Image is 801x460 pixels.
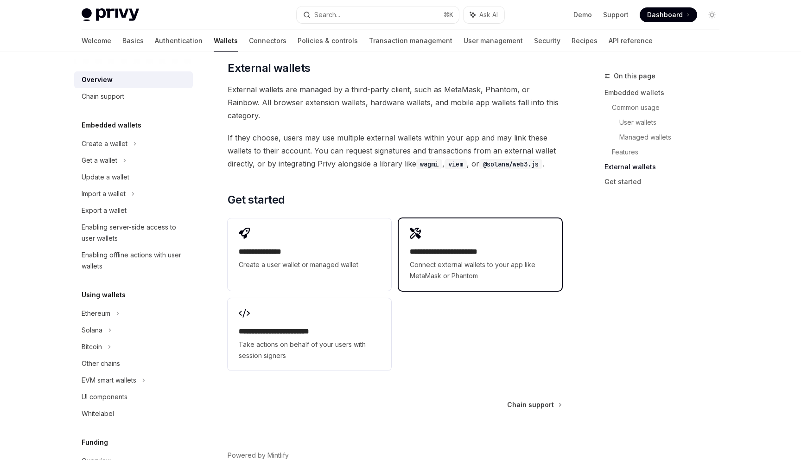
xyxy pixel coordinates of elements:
a: Get started [604,174,727,189]
a: Common usage [612,100,727,115]
span: If they choose, users may use multiple external wallets within your app and may link these wallet... [228,131,562,170]
a: Basics [122,30,144,52]
div: Bitcoin [82,341,102,352]
span: Chain support [507,400,554,409]
div: Search... [314,9,340,20]
a: Powered by Mintlify [228,451,289,460]
a: External wallets [604,160,727,174]
div: Chain support [82,91,124,102]
a: Enabling offline actions with user wallets [74,247,193,275]
div: EVM smart wallets [82,375,136,386]
a: Update a wallet [74,169,193,185]
div: Overview [82,74,113,85]
span: Create a user wallet or managed wallet [239,259,380,270]
h5: Embedded wallets [82,120,141,131]
span: External wallets [228,61,310,76]
div: Solana [82,325,102,336]
a: Features [612,145,727,160]
a: Chain support [74,88,193,105]
a: Connectors [249,30,286,52]
a: Embedded wallets [604,85,727,100]
a: Overview [74,71,193,88]
div: Other chains [82,358,120,369]
a: Security [534,30,560,52]
code: @solana/web3.js [479,159,542,169]
a: Other chains [74,355,193,372]
button: Toggle dark mode [705,7,719,22]
span: Connect external wallets to your app like MetaMask or Phantom [410,259,551,281]
a: Recipes [572,30,598,52]
a: Demo [573,10,592,19]
h5: Funding [82,437,108,448]
span: Take actions on behalf of your users with session signers [239,339,380,361]
a: Dashboard [640,7,697,22]
a: Support [603,10,629,19]
code: wagmi [416,159,442,169]
a: User management [464,30,523,52]
a: Whitelabel [74,405,193,422]
a: Transaction management [369,30,452,52]
a: Chain support [507,400,561,409]
a: Welcome [82,30,111,52]
a: API reference [609,30,653,52]
a: Wallets [214,30,238,52]
code: viem [445,159,467,169]
a: Policies & controls [298,30,358,52]
a: Export a wallet [74,202,193,219]
span: On this page [614,70,655,82]
span: External wallets are managed by a third-party client, such as MetaMask, Phantom, or Rainbow. All ... [228,83,562,122]
div: Import a wallet [82,188,126,199]
h5: Using wallets [82,289,126,300]
button: Search...⌘K [297,6,459,23]
button: Ask AI [464,6,504,23]
div: Enabling offline actions with user wallets [82,249,187,272]
div: Get a wallet [82,155,117,166]
span: Dashboard [647,10,683,19]
a: Enabling server-side access to user wallets [74,219,193,247]
div: UI components [82,391,127,402]
a: User wallets [619,115,727,130]
div: Whitelabel [82,408,114,419]
span: Ask AI [479,10,498,19]
a: Managed wallets [619,130,727,145]
span: Get started [228,192,285,207]
img: light logo [82,8,139,21]
div: Enabling server-side access to user wallets [82,222,187,244]
div: Export a wallet [82,205,127,216]
div: Update a wallet [82,172,129,183]
a: Authentication [155,30,203,52]
a: UI components [74,389,193,405]
div: Ethereum [82,308,110,319]
div: Create a wallet [82,138,127,149]
span: ⌘ K [444,11,453,19]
